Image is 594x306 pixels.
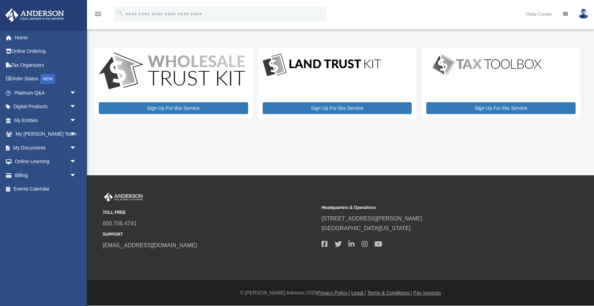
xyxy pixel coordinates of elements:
span: arrow_drop_down [70,168,84,183]
span: arrow_drop_down [70,113,84,128]
a: [GEOGRAPHIC_DATA][US_STATE] [322,225,411,231]
a: [EMAIL_ADDRESS][DOMAIN_NAME] [103,242,197,248]
a: Platinum Q&Aarrow_drop_down [5,86,87,100]
a: Pay Invoices [413,290,441,296]
a: Billingarrow_drop_down [5,168,87,182]
small: SUPPORT [103,231,317,238]
img: WS-Trust-Kit-lgo-1.jpg [99,53,245,91]
img: Anderson Advisors Platinum Portal [3,8,66,22]
img: taxtoolbox_new-1.webp [426,53,548,77]
div: © [PERSON_NAME] Advisors 2025 [87,289,594,297]
a: Sign Up For this Service [426,102,576,114]
a: Home [5,31,87,45]
a: Digital Productsarrow_drop_down [5,100,84,114]
i: search [116,9,124,17]
a: Events Calendar [5,182,87,196]
a: Tax Organizers [5,58,87,72]
i: menu [94,10,102,18]
div: NEW [40,74,55,84]
a: menu [94,12,102,18]
a: My [PERSON_NAME] Teamarrow_drop_down [5,127,87,141]
img: Anderson Advisors Platinum Portal [103,193,144,202]
a: Online Learningarrow_drop_down [5,155,87,169]
a: Privacy Policy | [317,290,350,296]
a: Terms & Conditions | [367,290,412,296]
img: LandTrust_lgo-1.jpg [263,53,381,78]
a: Order StatusNEW [5,72,87,86]
img: User Pic [578,9,589,19]
a: [STREET_ADDRESS][PERSON_NAME] [322,216,422,222]
span: arrow_drop_down [70,155,84,169]
small: TOLL FREE [103,209,317,216]
a: Sign Up For this Service [263,102,412,114]
a: My Entitiesarrow_drop_down [5,113,87,127]
a: Sign Up For this Service [99,102,248,114]
a: Online Ordering [5,45,87,58]
span: arrow_drop_down [70,141,84,155]
a: My Documentsarrow_drop_down [5,141,87,155]
span: arrow_drop_down [70,86,84,100]
small: Headquarters & Operations [322,204,536,211]
a: 800.706.4741 [103,220,137,226]
span: arrow_drop_down [70,127,84,142]
a: Legal | [351,290,366,296]
span: arrow_drop_down [70,100,84,114]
